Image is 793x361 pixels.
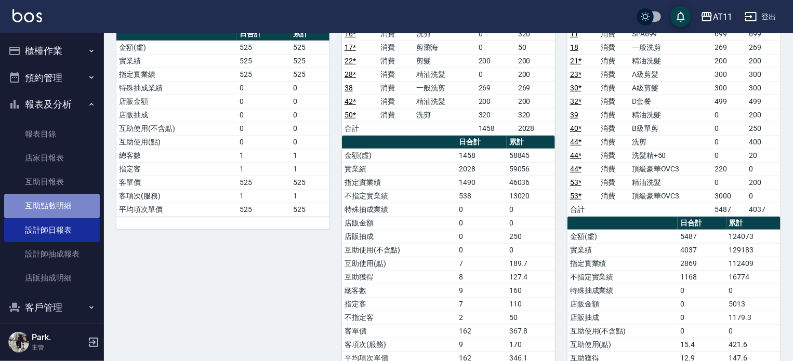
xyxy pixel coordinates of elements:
[12,9,42,22] img: Logo
[678,270,726,284] td: 1168
[290,122,329,135] td: 0
[629,27,712,41] td: SPA699
[629,149,712,162] td: 洗髮精+50
[507,297,555,311] td: 110
[116,41,237,54] td: 金額(虛)
[237,176,290,189] td: 525
[290,41,329,54] td: 525
[712,189,747,203] td: 3000
[746,54,781,68] td: 200
[678,297,726,311] td: 0
[599,68,630,81] td: 消費
[726,297,781,311] td: 5013
[507,203,555,216] td: 0
[237,203,290,216] td: 525
[32,343,85,352] p: 主管
[116,149,237,162] td: 總客數
[116,135,237,149] td: 互助使用(點)
[507,338,555,351] td: 170
[456,284,507,297] td: 9
[342,176,456,189] td: 指定實業績
[516,81,555,95] td: 269
[290,135,329,149] td: 0
[290,162,329,176] td: 1
[4,122,100,146] a: 報表目錄
[670,6,691,27] button: save
[712,41,747,54] td: 269
[237,162,290,176] td: 1
[599,81,630,95] td: 消費
[726,243,781,257] td: 129183
[4,194,100,218] a: 互助點數明細
[414,68,476,81] td: 精油洗髮
[713,10,732,23] div: AT11
[516,108,555,122] td: 320
[456,203,507,216] td: 0
[567,230,678,243] td: 金額(虛)
[599,162,630,176] td: 消費
[567,311,678,324] td: 店販抽成
[507,162,555,176] td: 59056
[741,7,781,26] button: 登出
[290,189,329,203] td: 1
[746,189,781,203] td: 0
[726,270,781,284] td: 16774
[456,149,507,162] td: 1458
[290,149,329,162] td: 1
[746,81,781,95] td: 300
[237,68,290,81] td: 525
[342,338,456,351] td: 客項次(服務)
[599,27,630,41] td: 消費
[476,122,516,135] td: 1458
[476,41,516,54] td: 0
[290,95,329,108] td: 0
[4,294,100,321] button: 客戶管理
[116,81,237,95] td: 特殊抽成業績
[507,257,555,270] td: 189.7
[746,162,781,176] td: 0
[629,135,712,149] td: 洗剪
[507,189,555,203] td: 13020
[599,189,630,203] td: 消費
[507,149,555,162] td: 58845
[342,243,456,257] td: 互助使用(不含點)
[629,95,712,108] td: D套餐
[567,297,678,311] td: 店販金額
[290,81,329,95] td: 0
[237,28,290,41] th: 日合計
[342,311,456,324] td: 不指定客
[414,81,476,95] td: 一般洗剪
[726,257,781,270] td: 112409
[746,41,781,54] td: 269
[456,230,507,243] td: 0
[456,189,507,203] td: 538
[456,176,507,189] td: 1490
[712,162,747,176] td: 220
[570,43,578,51] a: 18
[726,324,781,338] td: 0
[516,68,555,81] td: 200
[237,122,290,135] td: 0
[746,135,781,149] td: 400
[567,257,678,270] td: 指定實業績
[629,189,712,203] td: 頂級豪華OVC3
[599,41,630,54] td: 消費
[4,170,100,194] a: 互助日報表
[678,311,726,324] td: 0
[712,108,747,122] td: 0
[746,68,781,81] td: 300
[414,41,476,54] td: 剪瀏海
[516,41,555,54] td: 50
[237,54,290,68] td: 525
[599,122,630,135] td: 消費
[629,162,712,176] td: 頂級豪華OVC3
[4,321,100,348] button: 員工及薪資
[678,230,726,243] td: 5487
[456,136,507,149] th: 日合計
[116,28,329,217] table: a dense table
[378,27,414,41] td: 消費
[290,28,329,41] th: 累計
[476,81,516,95] td: 269
[116,176,237,189] td: 客單價
[414,54,476,68] td: 剪髮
